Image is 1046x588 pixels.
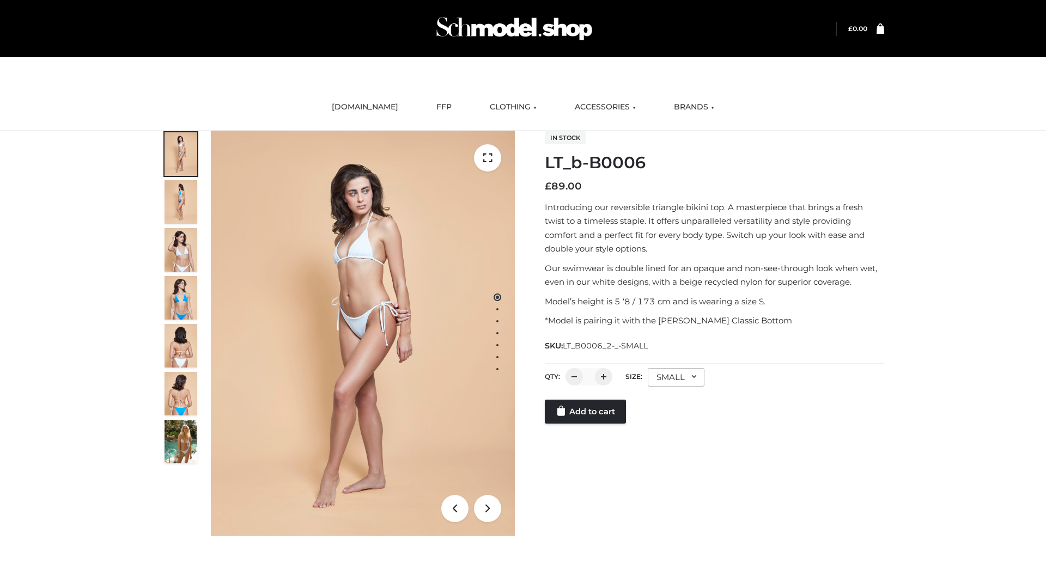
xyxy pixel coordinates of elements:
div: SMALL [648,368,704,387]
img: ArielClassicBikiniTop_CloudNine_AzureSky_OW114ECO_8-scaled.jpg [165,372,197,415]
span: £ [848,24,853,33]
p: *Model is pairing it with the [PERSON_NAME] Classic Bottom [545,314,884,328]
span: In stock [545,131,586,144]
span: £ [545,180,551,192]
a: BRANDS [666,95,722,119]
img: ArielClassicBikiniTop_CloudNine_AzureSky_OW114ECO_1-scaled.jpg [165,132,197,176]
a: FFP [428,95,460,119]
p: Introducing our reversible triangle bikini top. A masterpiece that brings a fresh twist to a time... [545,200,884,256]
p: Model’s height is 5 ‘8 / 173 cm and is wearing a size S. [545,295,884,309]
p: Our swimwear is double lined for an opaque and non-see-through look when wet, even in our white d... [545,261,884,289]
a: [DOMAIN_NAME] [324,95,406,119]
img: ArielClassicBikiniTop_CloudNine_AzureSky_OW114ECO_7-scaled.jpg [165,324,197,367]
label: QTY: [545,372,560,381]
label: Size: [625,372,642,381]
bdi: 0.00 [848,24,867,33]
img: ArielClassicBikiniTop_CloudNine_AzureSky_OW114ECO_2-scaled.jpg [165,180,197,224]
a: ACCESSORIES [567,95,644,119]
img: Arieltop_CloudNine_AzureSky2.jpg [165,420,197,463]
a: CLOTHING [482,95,545,119]
h1: LT_b-B0006 [545,153,884,173]
img: Schmodel Admin 964 [433,7,596,50]
img: ArielClassicBikiniTop_CloudNine_AzureSky_OW114ECO_3-scaled.jpg [165,228,197,272]
span: SKU: [545,339,649,352]
a: £0.00 [848,24,867,33]
a: Add to cart [545,400,626,424]
bdi: 89.00 [545,180,582,192]
span: LT_B0006_2-_-SMALL [563,341,648,351]
img: ArielClassicBikiniTop_CloudNine_AzureSky_OW114ECO_1 [211,131,515,536]
img: ArielClassicBikiniTop_CloudNine_AzureSky_OW114ECO_4-scaled.jpg [165,276,197,320]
